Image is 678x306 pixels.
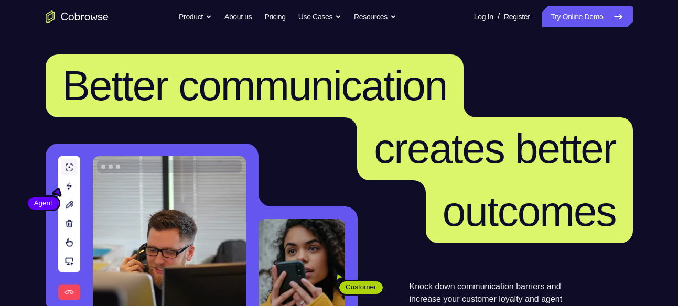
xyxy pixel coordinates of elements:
[298,6,341,27] button: Use Cases
[542,6,632,27] a: Try Online Demo
[374,125,616,172] span: creates better
[62,62,447,109] span: Better communication
[504,6,530,27] a: Register
[224,6,252,27] a: About us
[179,6,212,27] button: Product
[498,10,500,23] span: /
[443,188,616,235] span: outcomes
[46,10,109,23] a: Go to the home page
[354,6,396,27] button: Resources
[474,6,493,27] a: Log In
[264,6,285,27] a: Pricing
